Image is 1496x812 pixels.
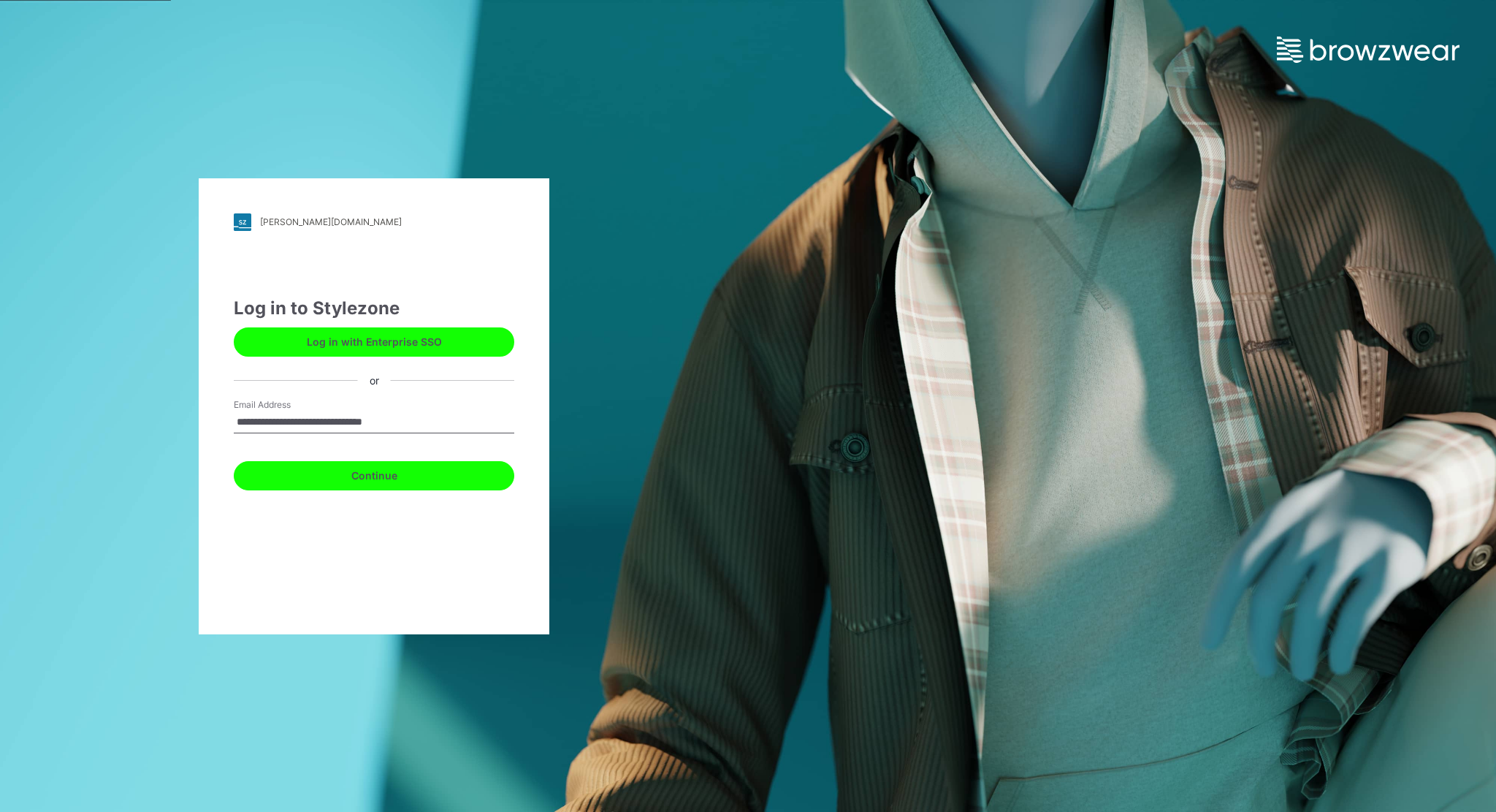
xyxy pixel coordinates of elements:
button: Log in with Enterprise SSO [234,327,514,357]
button: Continue [234,461,514,490]
label: Email Address [234,398,336,411]
div: [PERSON_NAME][DOMAIN_NAME] [260,216,402,227]
a: [PERSON_NAME][DOMAIN_NAME] [234,213,514,231]
div: Log in to Stylezone [234,295,514,322]
img: stylezone-logo.562084cfcfab977791bfbf7441f1a819.svg [234,213,251,231]
div: or [358,373,391,388]
img: browzwear-logo.e42bd6dac1945053ebaf764b6aa21510.svg [1277,37,1459,63]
